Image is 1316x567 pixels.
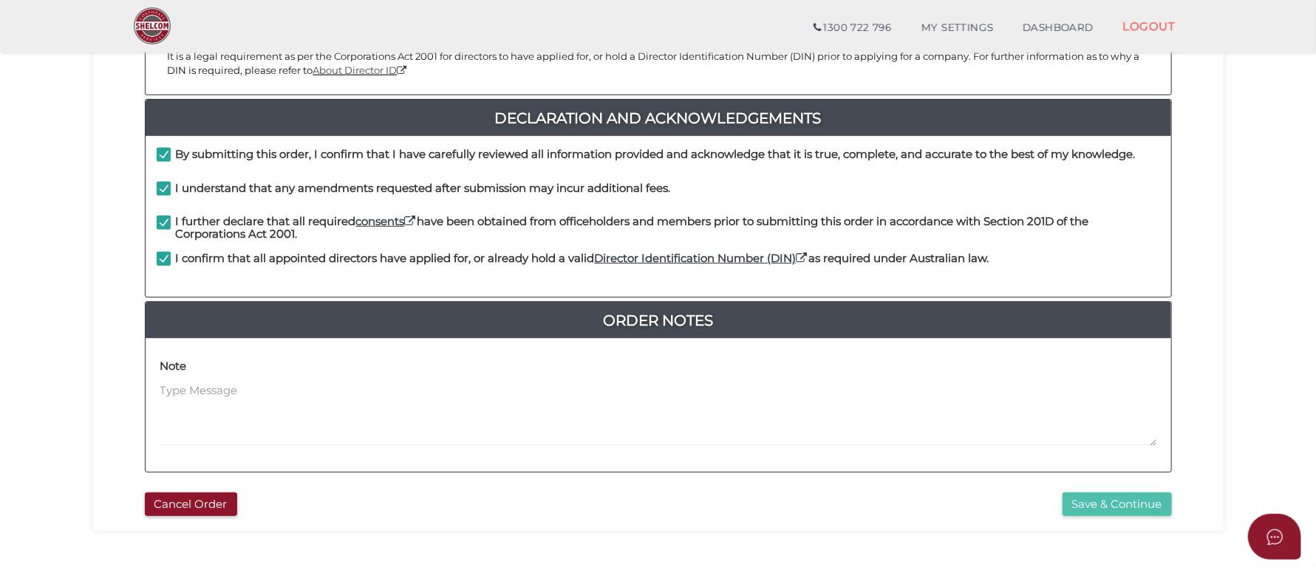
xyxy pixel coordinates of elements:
[1248,514,1301,560] button: Open asap
[1063,492,1172,517] button: Save & Continue
[907,13,1009,43] a: MY SETTINGS
[146,309,1171,332] a: Order Notes
[160,360,187,373] h4: Note
[313,64,409,76] a: About Director ID
[176,182,671,195] h4: I understand that any amendments requested after submission may incur additional fees.
[799,13,906,43] a: 1300 722 796
[176,148,1136,161] h4: By submitting this order, I confirm that I have carefully reviewed all information provided and a...
[1108,11,1190,41] a: LOGOUT
[1008,13,1108,43] a: DASHBOARD
[356,214,417,228] a: consents
[595,251,809,265] a: Director Identification Number (DIN)
[168,49,1149,78] p: It is a legal requirement as per the Corporations Act 2001 for directors to have applied for, or ...
[176,252,989,265] h4: I confirm that all appointed directors have applied for, or already hold a valid as required unde...
[146,106,1171,130] a: Declaration And Acknowledgements
[176,216,1160,240] h4: I further declare that all required have been obtained from officeholders and members prior to su...
[145,492,237,517] button: Cancel Order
